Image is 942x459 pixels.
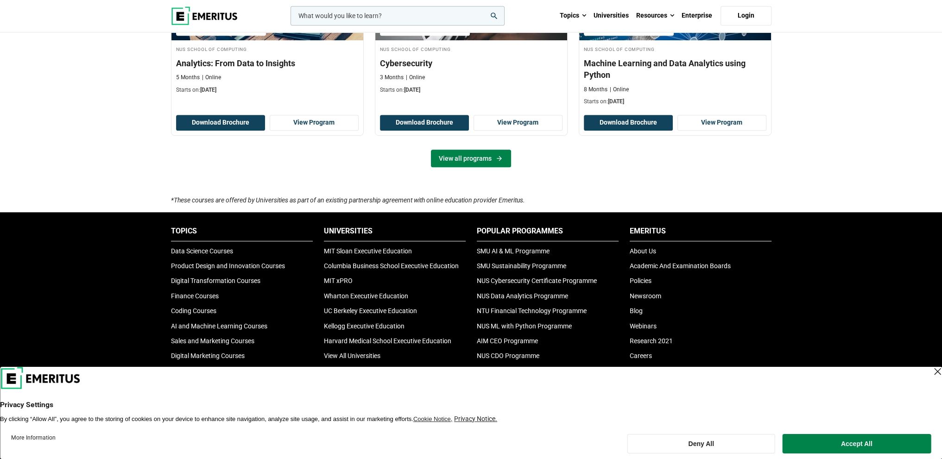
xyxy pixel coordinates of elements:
a: NUS Data Analytics Programme [477,292,568,300]
p: Starts on: [584,98,766,106]
a: Data Science Courses [171,247,233,255]
a: View Program [474,115,563,131]
p: Starts on: [380,86,563,94]
h4: NUS School of Computing [176,45,359,53]
a: Finance Courses [171,292,219,300]
a: NUS Cybersecurity Certificate Programme [477,277,597,284]
a: Sales and Marketing Courses [171,337,254,345]
a: Blog [630,307,643,314]
span: [DATE] [608,98,624,105]
h4: NUS School of Computing [584,45,766,53]
a: NTU Financial Technology Programme [477,307,587,314]
a: Coding Courses [171,307,216,314]
a: Research 2021 [630,337,673,345]
a: AI and Machine Learning Courses [171,322,267,330]
button: Download Brochure [380,115,469,131]
a: NUS CDO Programme [477,352,539,359]
p: Online [202,74,221,82]
a: View all programs [431,150,511,167]
a: View All Universities [324,352,380,359]
a: UC Berkeley Executive Education [324,307,417,314]
a: Login [721,6,771,25]
a: SMU AI & ML Programme [477,247,550,255]
a: Digital Marketing Courses [171,352,245,359]
a: Kellogg Executive Education [324,322,405,330]
span: [DATE] [404,87,420,93]
a: MIT xPRO [324,277,353,284]
a: View Program [677,115,766,131]
p: Online [406,74,425,82]
p: Starts on: [176,86,359,94]
a: Careers [630,352,652,359]
a: Newsroom [630,292,661,300]
a: Harvard Medical School Executive Education [324,337,451,345]
a: SMU Sustainability Programme [477,262,566,270]
a: Product Design and Innovation Courses [171,262,285,270]
a: NUS ML with Python Programme [477,322,572,330]
a: Wharton Executive Education [324,292,408,300]
p: Online [610,86,629,94]
a: About Us [630,247,656,255]
p: 8 Months [584,86,607,94]
input: woocommerce-product-search-field-0 [291,6,505,25]
a: MIT Sloan Executive Education [324,247,412,255]
a: Policies [630,277,651,284]
a: Digital Transformation Courses [171,277,260,284]
i: *These courses are offered by Universities as part of an existing partnership agreement with onli... [171,196,525,204]
h3: Cybersecurity [380,57,563,69]
a: Academic And Examination Boards [630,262,731,270]
h3: Machine Learning and Data Analytics using Python [584,57,766,81]
span: [DATE] [200,87,216,93]
button: Download Brochure [176,115,265,131]
h3: Analytics: From Data to Insights [176,57,359,69]
button: Download Brochure [584,115,673,131]
p: 5 Months [176,74,200,82]
h4: NUS School of Computing [380,45,563,53]
a: View Program [270,115,359,131]
a: Webinars [630,322,657,330]
p: 3 Months [380,74,404,82]
a: AIM CEO Programme [477,337,538,345]
a: Columbia Business School Executive Education [324,262,459,270]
